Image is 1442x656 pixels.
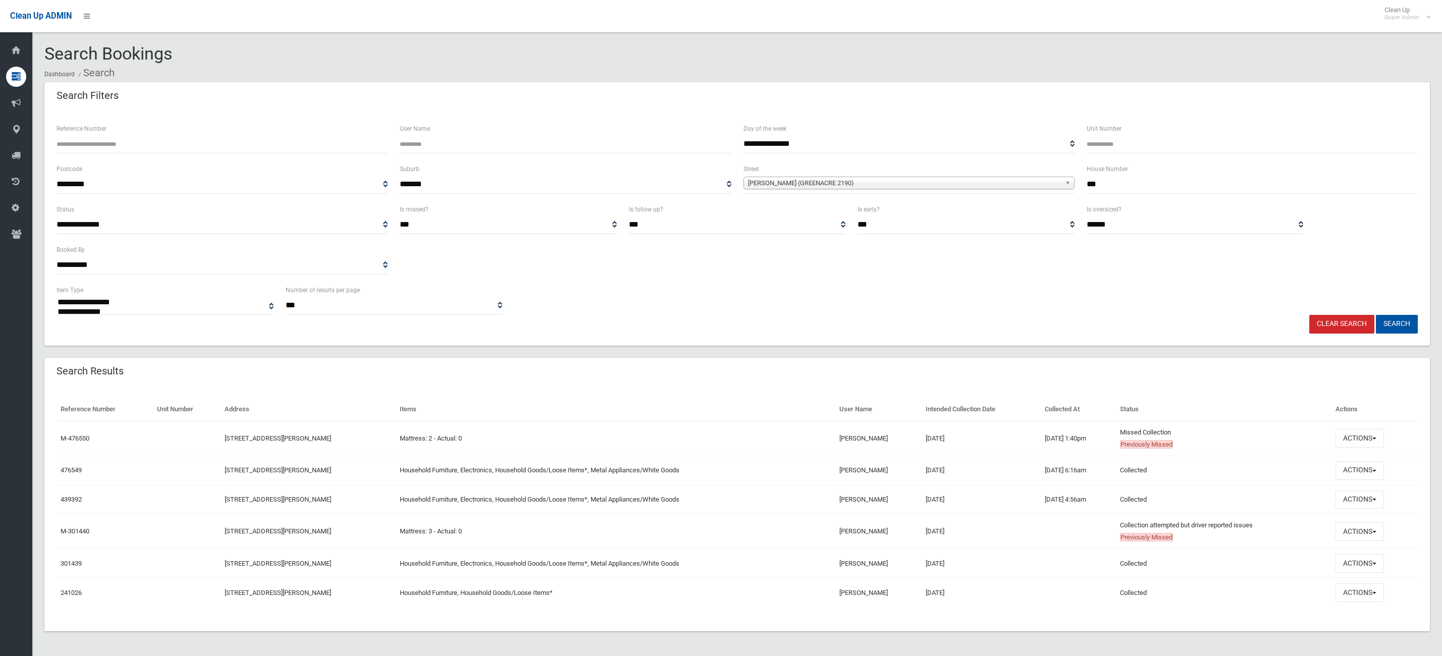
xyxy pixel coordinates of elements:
td: Household Furniture, Electronics, Household Goods/Loose Items*, Metal Appliances/White Goods [396,485,835,514]
li: Search [76,64,115,82]
a: 476549 [61,466,82,474]
span: [PERSON_NAME] (GREENACRE 2190) [748,177,1061,189]
td: Collected [1116,578,1331,607]
td: [PERSON_NAME] [835,421,922,456]
button: Actions [1336,429,1384,448]
th: Actions [1331,398,1418,421]
td: Collected [1116,485,1331,514]
button: Actions [1336,461,1384,480]
td: Household Furniture, Electronics, Household Goods/Loose Items*, Metal Appliances/White Goods [396,549,835,578]
a: 439392 [61,496,82,503]
th: User Name [835,398,922,421]
label: User Name [400,123,430,134]
td: [PERSON_NAME] [835,549,922,578]
span: Clean Up [1379,6,1429,21]
td: Missed Collection [1116,421,1331,456]
td: Household Furniture, Household Goods/Loose Items* [396,578,835,607]
th: Address [221,398,396,421]
label: Is follow up? [629,204,663,215]
a: M-476550 [61,434,89,442]
span: Search Bookings [44,43,173,64]
button: Actions [1336,583,1384,602]
td: [DATE] [922,549,1040,578]
button: Search [1376,315,1418,334]
td: Collected [1116,549,1331,578]
label: Suburb [400,163,419,175]
td: [PERSON_NAME] [835,514,922,549]
span: Previously Missed [1120,440,1173,449]
span: Previously Missed [1120,533,1173,541]
label: Day of the week [743,123,786,134]
label: Street [743,163,759,175]
label: Status [57,204,74,215]
header: Search Results [44,361,136,381]
a: [STREET_ADDRESS][PERSON_NAME] [225,527,331,535]
th: Items [396,398,835,421]
label: Number of results per page [286,285,360,296]
span: Clean Up ADMIN [10,11,72,21]
label: Reference Number [57,123,106,134]
td: [DATE] [922,421,1040,456]
label: Is missed? [400,204,429,215]
label: Item Type [57,285,83,296]
a: [STREET_ADDRESS][PERSON_NAME] [225,589,331,596]
a: M-301440 [61,527,89,535]
td: [DATE] [922,578,1040,607]
th: Collected At [1041,398,1116,421]
td: [DATE] [922,514,1040,549]
td: [DATE] 4:56am [1041,485,1116,514]
label: Is oversized? [1087,204,1121,215]
small: Super Admin [1384,14,1419,21]
label: Booked By [57,244,85,255]
td: Mattress: 2 - Actual: 0 [396,421,835,456]
td: [DATE] 6:16am [1041,456,1116,485]
a: 301439 [61,560,82,567]
label: House Number [1087,163,1128,175]
th: Unit Number [153,398,221,421]
label: Unit Number [1087,123,1121,134]
a: [STREET_ADDRESS][PERSON_NAME] [225,496,331,503]
header: Search Filters [44,86,131,105]
label: Postcode [57,163,82,175]
td: [DATE] [922,485,1040,514]
td: [DATE] 1:40pm [1041,421,1116,456]
a: 241026 [61,589,82,596]
td: Collection attempted but driver reported issues [1116,514,1331,549]
label: Is early? [858,204,880,215]
th: Intended Collection Date [922,398,1040,421]
a: [STREET_ADDRESS][PERSON_NAME] [225,466,331,474]
td: [PERSON_NAME] [835,456,922,485]
button: Actions [1336,554,1384,573]
th: Reference Number [57,398,153,421]
a: [STREET_ADDRESS][PERSON_NAME] [225,560,331,567]
button: Actions [1336,490,1384,509]
th: Status [1116,398,1331,421]
a: Dashboard [44,71,75,78]
a: Clear Search [1309,315,1374,334]
td: [PERSON_NAME] [835,578,922,607]
td: Mattress: 3 - Actual: 0 [396,514,835,549]
td: Household Furniture, Electronics, Household Goods/Loose Items*, Metal Appliances/White Goods [396,456,835,485]
a: [STREET_ADDRESS][PERSON_NAME] [225,434,331,442]
button: Actions [1336,522,1384,541]
td: [PERSON_NAME] [835,485,922,514]
td: [DATE] [922,456,1040,485]
td: Collected [1116,456,1331,485]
